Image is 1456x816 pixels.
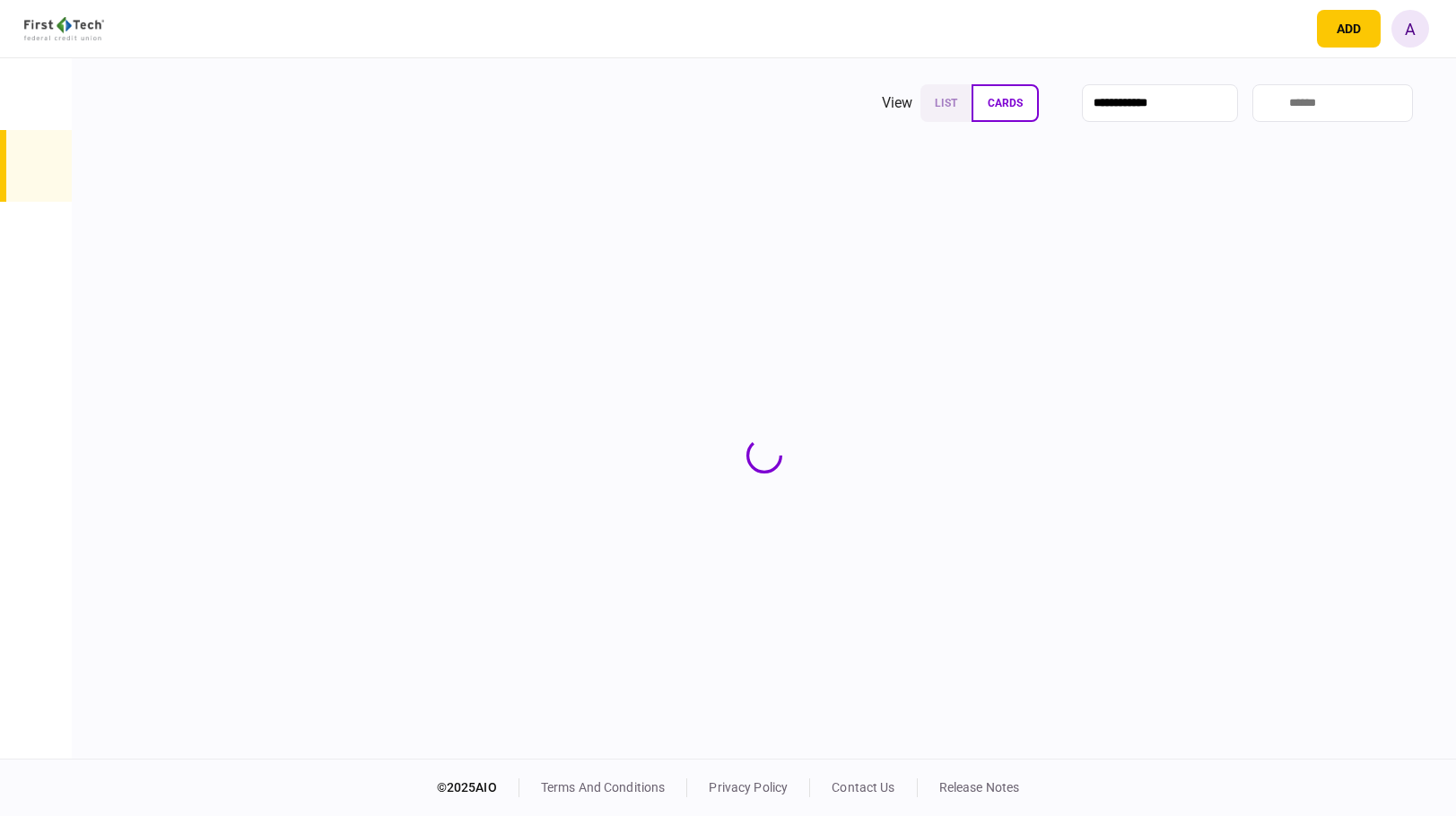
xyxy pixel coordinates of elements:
[541,780,666,794] a: terms and conditions
[437,778,519,797] div: © 2025 AIO
[882,92,913,114] div: view
[988,97,1023,109] span: cards
[832,780,894,794] a: contact us
[972,84,1039,122] button: cards
[1269,10,1306,48] button: open notifications list
[1317,10,1381,48] button: open adding identity options
[1391,10,1429,48] button: A
[920,84,972,122] button: list
[24,17,104,40] img: client company logo
[939,780,1020,794] a: release notes
[935,97,957,109] span: list
[709,780,788,794] a: privacy policy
